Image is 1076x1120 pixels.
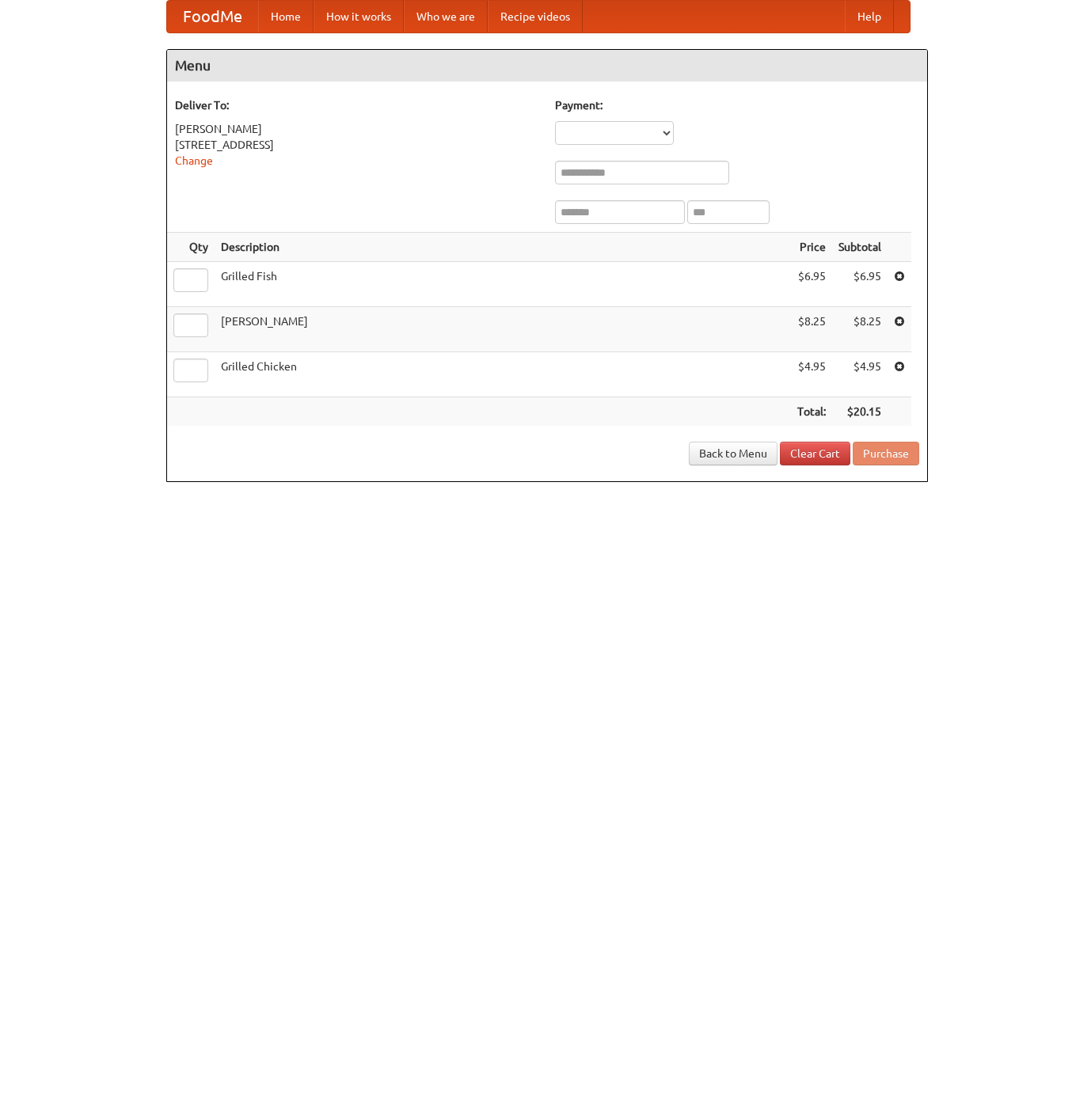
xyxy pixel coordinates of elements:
[175,121,539,137] div: [PERSON_NAME]
[832,397,888,427] th: $20.15
[215,307,791,352] td: [PERSON_NAME]
[167,50,927,82] h4: Menu
[845,1,894,32] a: Help
[780,442,850,465] a: Clear Cart
[215,233,791,262] th: Description
[791,307,832,352] td: $8.25
[175,137,539,153] div: [STREET_ADDRESS]
[791,233,832,262] th: Price
[832,233,888,262] th: Subtotal
[832,352,888,397] td: $4.95
[832,307,888,352] td: $8.25
[488,1,583,32] a: Recipe videos
[404,1,488,32] a: Who we are
[689,442,778,465] a: Back to Menu
[215,352,791,397] td: Grilled Chicken
[314,1,404,32] a: How it works
[175,97,539,113] h5: Deliver To:
[175,154,213,167] a: Change
[555,97,919,113] h5: Payment:
[791,352,832,397] td: $4.95
[791,397,832,427] th: Total:
[215,262,791,307] td: Grilled Fish
[832,262,888,307] td: $6.95
[167,233,215,262] th: Qty
[167,1,258,32] a: FoodMe
[258,1,314,32] a: Home
[791,262,832,307] td: $6.95
[853,442,919,465] button: Purchase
